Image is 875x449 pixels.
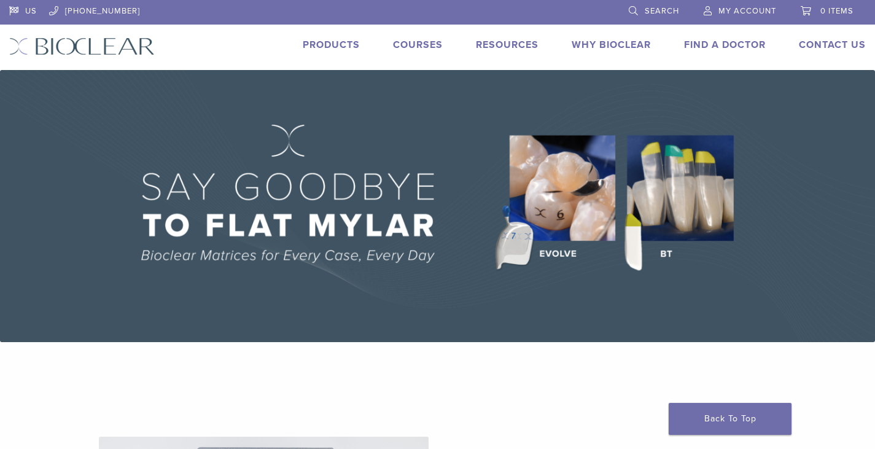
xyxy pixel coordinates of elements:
[476,39,539,51] a: Resources
[393,39,443,51] a: Courses
[645,6,679,16] span: Search
[820,6,854,16] span: 0 items
[9,37,155,55] img: Bioclear
[718,6,776,16] span: My Account
[572,39,651,51] a: Why Bioclear
[684,39,766,51] a: Find A Doctor
[669,403,791,435] a: Back To Top
[799,39,866,51] a: Contact Us
[303,39,360,51] a: Products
